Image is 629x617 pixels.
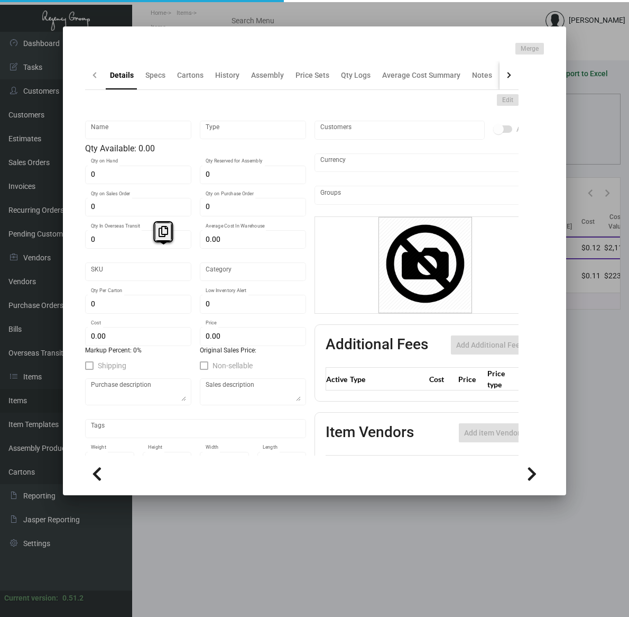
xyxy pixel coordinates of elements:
span: Active [516,123,536,135]
div: Qty Available: 0.00 [85,142,306,155]
div: Details [110,70,134,81]
div: Average Cost Summary [382,70,460,81]
button: Edit [497,94,519,106]
span: Shipping [98,359,126,372]
h2: Additional Fees [326,335,428,355]
div: 0.51.2 [62,593,84,604]
span: Add Additional Fee [456,341,520,349]
button: Add Additional Fee [451,335,525,355]
input: Add new.. [320,191,531,199]
th: Active [326,368,348,391]
span: Edit [502,96,513,105]
div: Current version: [4,593,58,604]
div: Notes [472,70,492,81]
th: Price [456,368,485,391]
i: Copy [159,226,168,237]
span: Merge [521,44,539,53]
th: Cost [427,368,456,391]
input: Add new.. [320,126,479,134]
button: Merge [515,43,544,55]
button: Add item Vendor [459,423,525,442]
div: Assembly [251,70,284,81]
span: Add item Vendor [464,429,520,437]
span: Non-sellable [212,359,253,372]
h2: Item Vendors [326,423,414,442]
div: Specs [145,70,165,81]
div: Qty Logs [341,70,371,81]
div: Cartons [177,70,203,81]
th: Price type [485,368,516,391]
div: Price Sets [295,70,329,81]
div: History [215,70,239,81]
th: Type [347,368,427,391]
